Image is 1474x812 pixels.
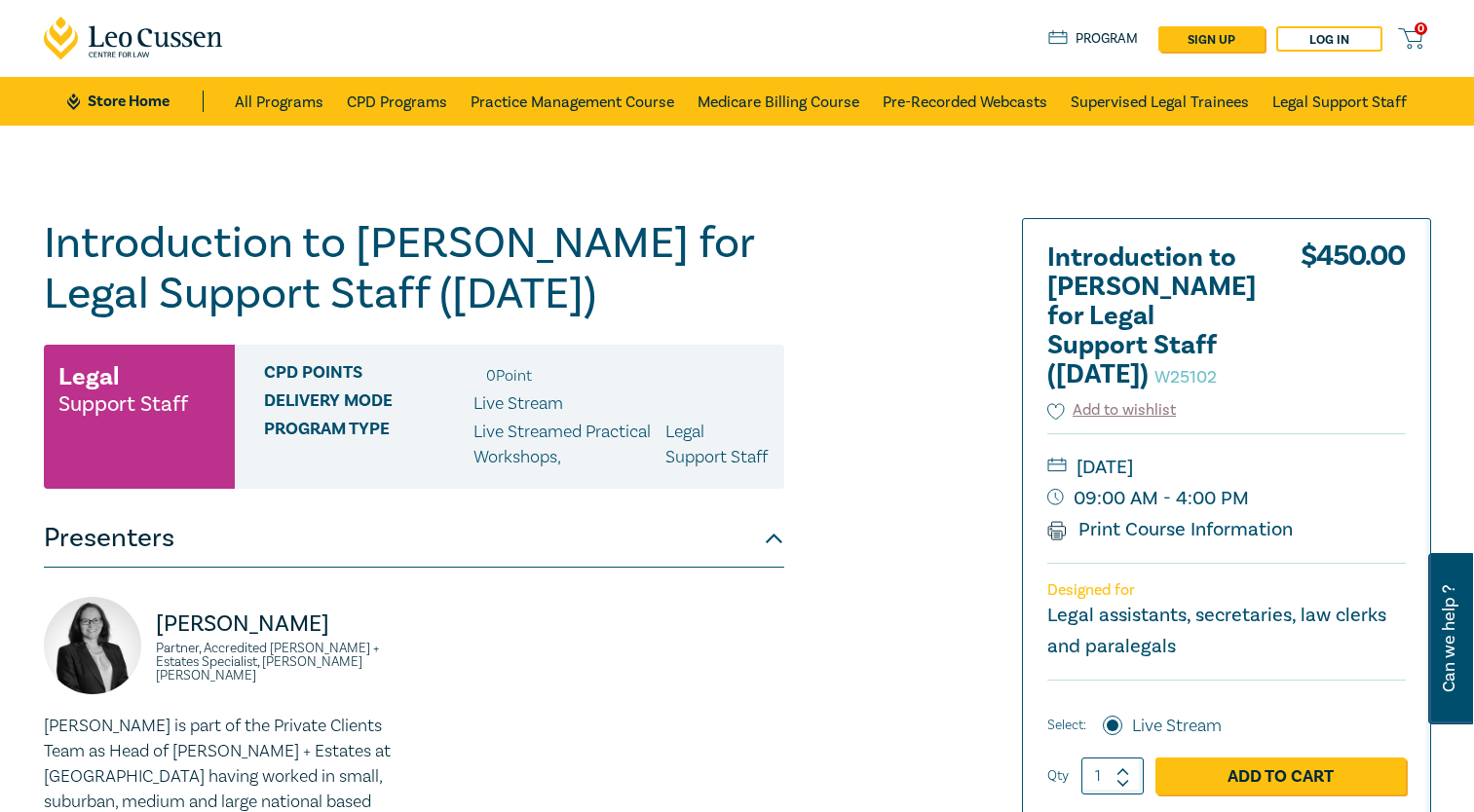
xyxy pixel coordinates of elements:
[473,392,563,415] span: Live Stream
[44,509,784,568] button: Presenters
[665,420,770,470] p: Legal Support Staff
[347,77,447,126] a: CPD Programs
[1047,243,1262,389] h2: Introduction to [PERSON_NAME] for Legal Support Staff ([DATE])
[1047,452,1406,483] small: [DATE]
[473,420,665,470] p: Live Streamed Practical Workshops ,
[1047,603,1386,659] small: Legal assistants, secretaries, law clerks and paralegals
[1071,77,1249,126] a: Supervised Legal Trainees
[44,597,141,694] img: https://s3.ap-southeast-2.amazonaws.com/leo-cussen-store-production-content/Contacts/Naomi%20Guye...
[264,391,473,417] span: Delivery Mode
[1048,28,1139,50] a: Program
[883,77,1047,126] a: Pre-Recorded Webcasts
[471,77,674,126] a: Practice Management Course
[1047,581,1406,600] p: Designed for
[1047,517,1294,542] a: Print Course Information
[1301,243,1406,399] div: $ 450.00
[1047,765,1069,787] label: Qty
[486,363,532,388] li: 0 Point
[264,363,473,388] span: CPD Points
[1272,77,1407,126] a: Legal Support Staff
[1158,26,1265,52] a: sign up
[1154,366,1217,388] small: W25102
[58,359,119,394] h3: Legal
[1276,26,1382,52] a: Log in
[156,642,402,683] small: Partner, Accredited [PERSON_NAME] + Estates Specialist, [PERSON_NAME] [PERSON_NAME]
[1415,22,1427,35] span: 0
[1047,715,1086,736] span: Select:
[1047,399,1177,422] button: Add to wishlist
[698,77,859,126] a: Medicare Billing Course
[264,420,473,470] span: Program type
[156,609,402,640] p: [PERSON_NAME]
[1132,714,1222,739] label: Live Stream
[58,394,188,414] small: Support Staff
[44,218,784,319] h1: Introduction to [PERSON_NAME] for Legal Support Staff ([DATE])
[1047,483,1406,514] small: 09:00 AM - 4:00 PM
[67,91,203,112] a: Store Home
[235,77,323,126] a: All Programs
[1081,757,1144,794] input: 1
[1155,757,1406,794] a: Add to Cart
[1440,565,1458,713] span: Can we help ?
